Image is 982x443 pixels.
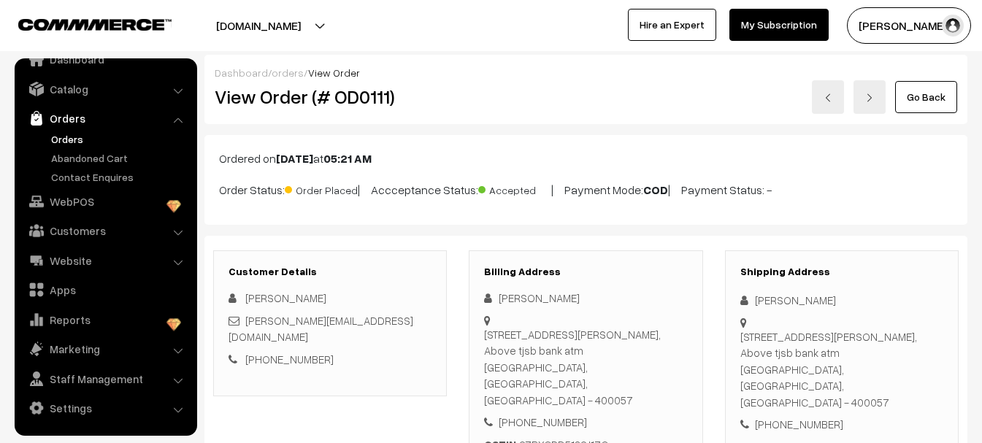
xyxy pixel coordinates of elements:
[740,416,943,433] div: [PHONE_NUMBER]
[895,81,957,113] a: Go Back
[229,266,431,278] h3: Customer Details
[484,290,687,307] div: [PERSON_NAME]
[740,292,943,309] div: [PERSON_NAME]
[18,247,192,274] a: Website
[628,9,716,41] a: Hire an Expert
[18,188,192,215] a: WebPOS
[18,336,192,362] a: Marketing
[18,217,192,244] a: Customers
[18,46,192,72] a: Dashboard
[215,65,957,80] div: / /
[18,366,192,392] a: Staff Management
[215,85,448,108] h2: View Order (# OD0111)
[740,328,943,411] div: [STREET_ADDRESS][PERSON_NAME], Above tjsb bank atm [GEOGRAPHIC_DATA], [GEOGRAPHIC_DATA], [GEOGRAP...
[824,93,832,102] img: left-arrow.png
[18,395,192,421] a: Settings
[47,131,192,147] a: Orders
[484,414,687,431] div: [PHONE_NUMBER]
[245,353,334,366] a: [PHONE_NUMBER]
[219,179,953,199] p: Order Status: | Accceptance Status: | Payment Mode: | Payment Status: -
[323,151,372,166] b: 05:21 AM
[18,277,192,303] a: Apps
[285,179,358,198] span: Order Placed
[215,66,268,79] a: Dashboard
[229,314,413,344] a: [PERSON_NAME][EMAIL_ADDRESS][DOMAIN_NAME]
[272,66,304,79] a: orders
[18,105,192,131] a: Orders
[484,326,687,409] div: [STREET_ADDRESS][PERSON_NAME], Above tjsb bank atm [GEOGRAPHIC_DATA], [GEOGRAPHIC_DATA], [GEOGRAP...
[484,266,687,278] h3: Billing Address
[478,179,551,198] span: Accepted
[308,66,360,79] span: View Order
[245,291,326,304] span: [PERSON_NAME]
[847,7,971,44] button: [PERSON_NAME]
[47,169,192,185] a: Contact Enquires
[276,151,313,166] b: [DATE]
[942,15,964,36] img: user
[165,7,352,44] button: [DOMAIN_NAME]
[219,150,953,167] p: Ordered on at
[740,266,943,278] h3: Shipping Address
[18,307,192,333] a: Reports
[47,150,192,166] a: Abandoned Cart
[18,76,192,102] a: Catalog
[643,182,668,197] b: COD
[18,19,172,30] img: COMMMERCE
[729,9,829,41] a: My Subscription
[18,15,146,32] a: COMMMERCE
[865,93,874,102] img: right-arrow.png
